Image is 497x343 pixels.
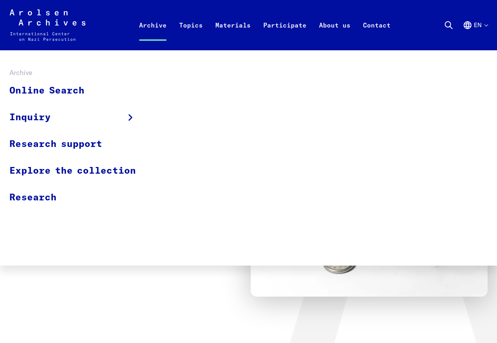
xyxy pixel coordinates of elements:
ul: Archive [9,78,146,211]
span: Inquiry [9,110,51,125]
a: Archive [133,19,173,50]
a: Explore the collection [9,158,146,184]
a: About us [313,19,357,50]
a: Research [9,184,146,211]
a: Inquiry [9,104,146,131]
nav: Primary [133,9,397,41]
a: Research support [9,131,146,158]
a: Participate [257,19,313,50]
a: Online Search [9,78,146,104]
a: Contact [357,19,397,50]
a: Materials [209,19,257,50]
a: Topics [173,19,209,50]
button: English, language selection [463,20,488,49]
